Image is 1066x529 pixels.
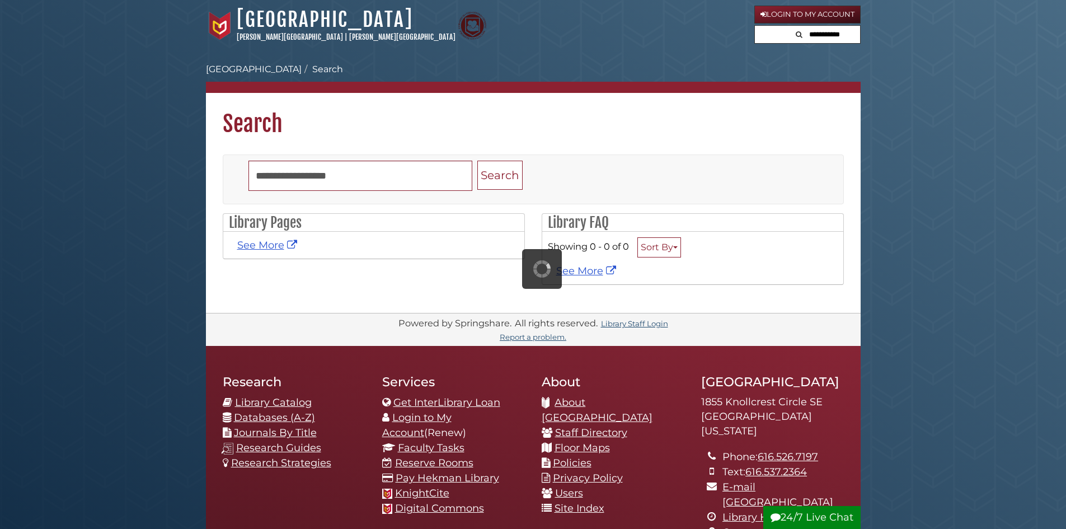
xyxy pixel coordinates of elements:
a: Databases (A-Z) [234,411,315,424]
div: All rights reserved. [513,317,599,329]
a: See More [556,265,619,277]
h2: Library FAQ [542,214,843,232]
h2: Library Pages [223,214,524,232]
a: Pay Hekman Library [396,472,499,484]
img: Calvin favicon logo [382,504,392,514]
button: Search [792,26,806,41]
a: 616.537.2364 [745,466,807,478]
a: KnightCite [395,487,449,499]
h2: Research [223,374,365,390]
img: Calvin Theological Seminary [458,12,486,40]
a: Site Index [555,502,604,514]
a: Research Strategies [231,457,331,469]
img: Working... [533,260,551,278]
a: Faculty Tasks [398,442,464,454]
div: Powered by Springshare. [397,317,513,329]
span: Showing 0 - 0 of 0 [548,241,629,252]
li: (Renew) [382,410,525,441]
li: Search [302,63,343,76]
img: Calvin University [206,12,234,40]
a: [PERSON_NAME][GEOGRAPHIC_DATA] [237,32,343,41]
a: Policies [553,457,591,469]
address: 1855 Knollcrest Circle SE [GEOGRAPHIC_DATA][US_STATE] [701,395,844,438]
li: Text: [722,465,843,480]
a: Digital Commons [395,502,484,514]
a: Library Catalog [235,396,312,409]
a: Privacy Policy [553,472,623,484]
a: Research Guides [236,442,321,454]
a: Journals By Title [234,427,317,439]
a: [PERSON_NAME][GEOGRAPHIC_DATA] [349,32,455,41]
a: Floor Maps [555,442,610,454]
nav: breadcrumb [206,63,861,93]
a: Login to My Account [754,6,861,24]
a: Users [555,487,583,499]
a: [GEOGRAPHIC_DATA] [237,7,413,32]
a: Library Staff Login [601,319,668,328]
a: Login to My Account [382,411,452,439]
li: Phone: [722,450,843,465]
img: research-guides-icon-white_37x37.png [222,443,233,455]
a: Get InterLibrary Loan [393,396,500,409]
a: Library Hours [722,511,790,523]
h2: About [542,374,684,390]
a: [GEOGRAPHIC_DATA] [206,64,302,74]
h2: Services [382,374,525,390]
a: Report a problem. [500,333,566,341]
a: See More [237,239,300,251]
a: E-mail [GEOGRAPHIC_DATA] [722,481,833,508]
button: Sort By [637,237,681,258]
h1: Search [206,93,861,138]
a: Reserve Rooms [395,457,473,469]
button: Search [477,161,523,190]
i: Search [796,31,802,38]
button: 24/7 Live Chat [763,506,861,529]
a: Staff Directory [555,427,627,439]
h2: [GEOGRAPHIC_DATA] [701,374,844,390]
a: 616.526.7197 [758,451,818,463]
span: | [345,32,347,41]
img: Calvin favicon logo [382,489,392,499]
